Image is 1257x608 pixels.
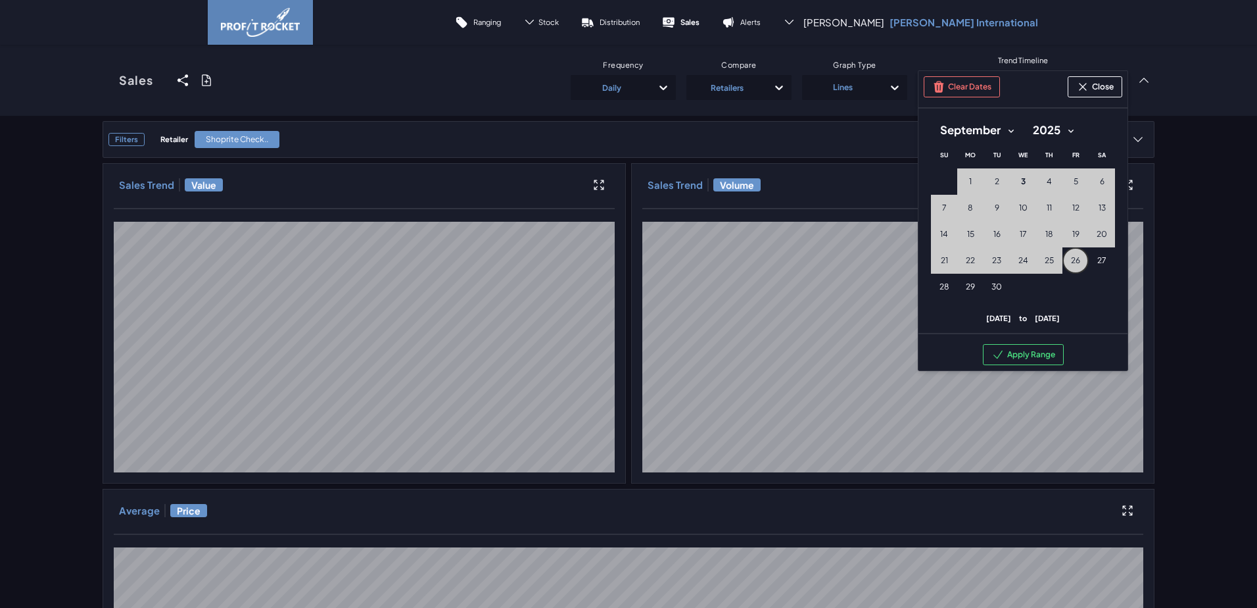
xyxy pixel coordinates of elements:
[924,76,1000,97] button: Clear Dates
[940,229,948,240] span: 14
[803,16,884,29] span: [PERSON_NAME]
[108,133,145,146] h3: Filters
[993,229,1001,240] span: 16
[1072,151,1079,159] span: Fr
[1021,176,1026,187] span: 3
[998,55,1048,65] span: Trend Timeline
[1097,229,1107,240] span: 20
[966,255,975,266] span: 22
[603,60,644,70] span: Frequency
[711,7,772,38] a: Alerts
[966,282,975,292] span: 29
[1045,229,1053,240] span: 18
[538,17,559,27] span: Stock
[221,8,300,37] img: image
[941,255,948,266] span: 21
[1097,255,1106,266] span: 27
[992,255,1001,266] span: 23
[965,151,976,159] span: Mo
[931,313,1115,323] p: [DATE] [DATE]
[991,282,1002,292] span: 30
[833,60,876,70] span: Graph Type
[993,151,1001,159] span: Tu
[1047,203,1052,213] span: 11
[160,134,188,144] h4: Retailer
[600,17,640,27] p: Distribution
[1045,255,1054,266] span: 25
[721,60,757,70] span: Compare
[473,17,501,27] p: Ranging
[889,16,1038,29] p: [PERSON_NAME] International
[578,77,645,98] div: Daily
[119,504,160,517] h3: Average
[1018,255,1028,266] span: 24
[1100,176,1104,187] span: 6
[1074,176,1078,187] span: 5
[1071,255,1080,266] span: 26
[967,229,974,240] span: 15
[1098,151,1106,159] span: Sa
[103,59,170,101] a: Sales
[995,203,999,213] span: 9
[942,203,947,213] span: 7
[939,282,949,292] span: 28
[1047,176,1052,187] span: 4
[1072,203,1079,213] span: 12
[713,178,761,191] span: Volume
[809,77,876,98] div: Lines
[651,7,711,38] a: Sales
[1019,203,1028,213] span: 10
[185,178,223,191] span: Value
[983,344,1064,365] button: Apply Range
[1045,151,1053,159] span: Th
[1072,229,1079,240] span: 19
[694,77,761,98] div: Retailers
[740,17,761,27] p: Alerts
[195,131,279,148] div: Shoprite Check..
[1068,76,1122,97] button: Close
[1099,203,1106,213] span: 13
[170,504,207,517] span: Price
[119,178,174,191] h3: Sales Trend
[940,151,948,159] span: Su
[1020,229,1027,240] span: 17
[968,203,973,213] span: 8
[995,176,999,187] span: 2
[570,7,651,38] a: Distribution
[1018,151,1028,159] span: We
[680,17,700,27] p: Sales
[648,178,703,191] h3: Sales Trend
[1011,313,1035,322] span: to
[969,176,972,187] span: 1
[444,7,512,38] a: Ranging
